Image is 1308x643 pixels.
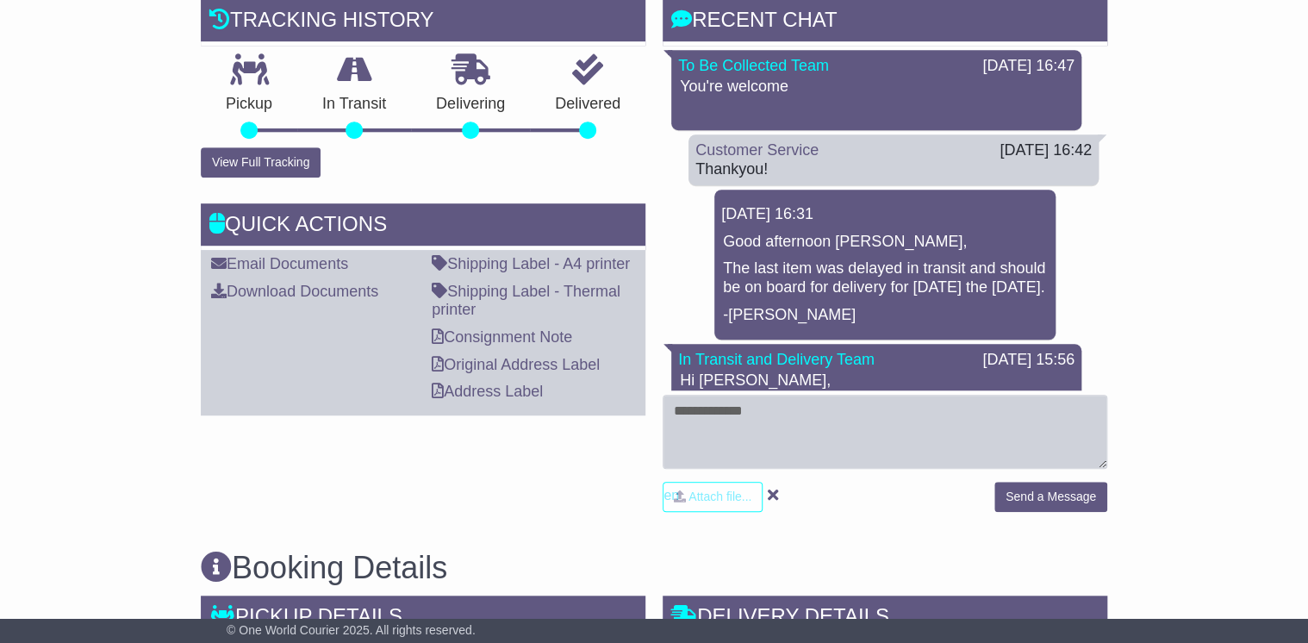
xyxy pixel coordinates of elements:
a: To Be Collected Team [678,57,829,74]
p: The last item was delayed in transit and should be on board for delivery for [DATE] the [DATE]. [723,259,1047,297]
p: Pickup [201,95,297,114]
a: Shipping Label - A4 printer [432,255,630,272]
button: Send a Message [994,482,1107,512]
div: [DATE] 16:42 [1000,141,1092,160]
div: Pickup Details [201,596,645,642]
div: [DATE] 15:56 [982,351,1074,370]
h3: Booking Details [201,551,1107,585]
a: Email Documents [211,255,348,272]
span: © One World Courier 2025. All rights reserved. [227,623,476,637]
a: In Transit and Delivery Team [678,351,875,368]
div: Delivery Details [663,596,1107,642]
p: Hi [PERSON_NAME], [680,371,1073,390]
p: Delivering [411,95,530,114]
div: [DATE] 16:47 [982,57,1074,76]
p: In Transit [297,95,411,114]
a: Address Label [432,383,543,400]
a: Original Address Label [432,356,600,373]
div: Thankyou! [695,160,1092,179]
p: -[PERSON_NAME] [723,306,1047,325]
p: Good afternoon [PERSON_NAME], [723,233,1047,252]
a: Shipping Label - Thermal printer [432,283,620,319]
button: View Full Tracking [201,147,321,178]
a: Customer Service [695,141,819,159]
p: Delivered [530,95,645,114]
p: You're welcome [680,78,1073,97]
a: Download Documents [211,283,378,300]
div: [DATE] 16:31 [721,205,1049,224]
div: Quick Actions [201,203,645,250]
a: Consignment Note [432,328,572,346]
